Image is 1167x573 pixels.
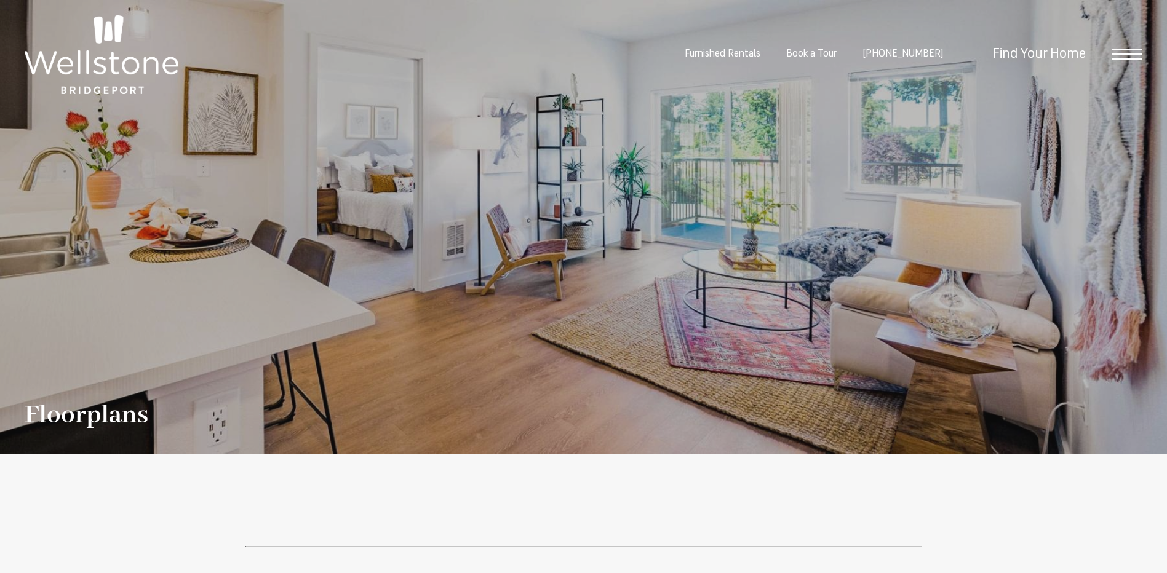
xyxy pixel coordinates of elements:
img: Wellstone [25,15,178,94]
a: Furnished Rentals [685,49,760,59]
h1: Floorplans [25,401,148,429]
a: Find Your Home [993,47,1086,61]
span: [PHONE_NUMBER] [862,49,943,59]
button: Open Menu [1112,49,1142,60]
a: Book a Tour [786,49,837,59]
a: Call us at (253) 400-3144 [862,49,943,59]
